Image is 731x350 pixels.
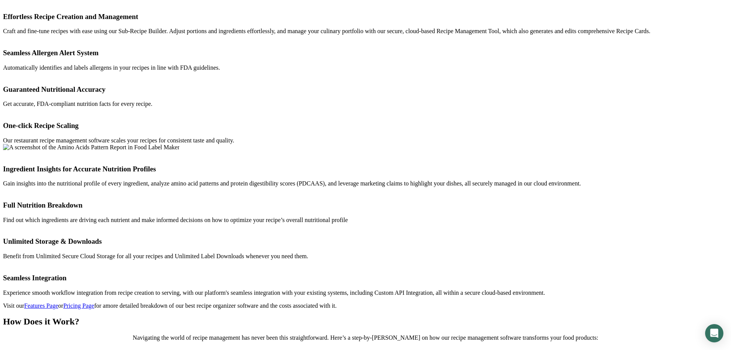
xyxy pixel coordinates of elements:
h3: One-click Recipe Scaling [3,121,728,130]
div: Our restaurant recipe management software scales your recipes for consistent taste and quality. [3,137,728,144]
div: Benefit from Unlimited Secure Cloud Storage for all your recipes and Unlimited Label Downloads wh... [3,253,728,260]
h3: Seamless Allergen Alert System [3,49,728,57]
h3: Full Nutrition Breakdown [3,201,728,209]
h3: Effortless Recipe Creation and Management [3,13,728,21]
div: Automatically identifies and labels allergens in your recipes in line with FDA guidelines. [3,64,728,71]
div: Craft and fine-tune recipes with ease using our Sub-Recipe Builder. Adjust portions and ingredien... [3,28,728,35]
div: Get accurate, FDA-compliant nutrition facts for every recipe. [3,101,728,107]
p: Visit our or for a [3,302,728,309]
div: Gain insights into the nutritional profile of every ingredient, analyze amino acid patterns and p... [3,180,728,187]
img: A screenshot of the Amino Acids Pattern Report in Food Label Maker [3,144,179,151]
div: Experience smooth workflow integration from recipe creation to serving, with our platform's seaml... [3,289,728,296]
h3: Seamless Integration [3,274,728,282]
div: Find out which ingredients are driving each nutrient and make informed decisions on how to optimi... [3,217,728,224]
a: Pricing Page [63,302,94,309]
h3: Guaranteed Nutritional Accuracy [3,85,728,94]
h3: Ingredient Insights for Accurate Nutrition Profiles [3,165,728,173]
p: Navigating the world of recipe management has never been this straightforward. Here’s a step-by-[... [3,334,728,341]
div: Open Intercom Messenger [705,324,723,342]
h2: How Does it Work? [3,316,728,327]
h3: Unlimited Storage & Downloads [3,237,728,246]
span: more detailed breakdown of our best recipe organizer software and the costs associated with it. [105,302,337,309]
a: Features Page [24,302,58,309]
